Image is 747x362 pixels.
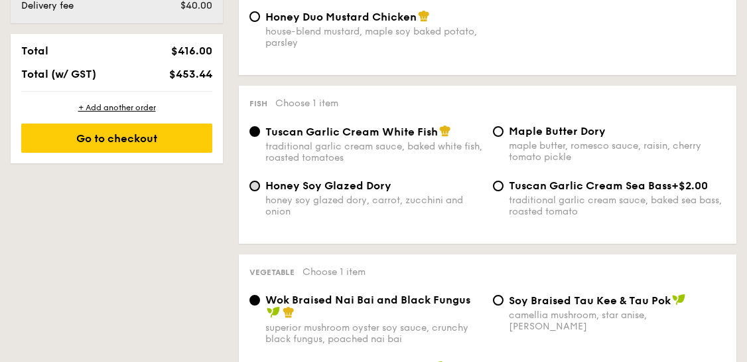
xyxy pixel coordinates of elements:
input: Tuscan Garlic Cream White Fishtraditional garlic cream sauce, baked white fish, roasted tomatoes [249,126,260,137]
img: icon-vegan.f8ff3823.svg [672,294,685,306]
input: Honey Soy Glazed Doryhoney soy glazed dory, carrot, zucchini and onion [249,181,260,191]
span: Honey Duo Mustard Chicken [265,11,417,23]
img: icon-chef-hat.a58ddaea.svg [418,10,430,22]
img: icon-chef-hat.a58ddaea.svg [283,306,295,318]
span: Maple Butter Dory [509,125,606,137]
span: +$2.00 [671,179,708,192]
div: + Add another order [21,102,212,113]
input: ⁠Soy Braised Tau Kee & Tau Pokcamellia mushroom, star anise, [PERSON_NAME] [493,295,504,306]
span: $453.44 [169,68,212,80]
span: Total (w/ GST) [21,68,96,80]
span: Tuscan Garlic Cream White Fish [265,126,438,138]
input: Honey Duo Mustard Chickenhouse-blend mustard, maple soy baked potato, parsley [249,11,260,22]
div: maple butter, romesco sauce, raisin, cherry tomato pickle [509,140,726,163]
div: traditional garlic cream sauce, baked sea bass, roasted tomato [509,195,726,217]
img: icon-chef-hat.a58ddaea.svg [439,125,451,137]
div: honey soy glazed dory, carrot, zucchini and onion [265,195,482,217]
div: Go to checkout [21,124,212,153]
span: Fish [249,99,267,108]
div: house-blend mustard, maple soy baked potato, parsley [265,26,482,48]
input: Maple Butter Dorymaple butter, romesco sauce, raisin, cherry tomato pickle [493,126,504,137]
div: superior mushroom oyster soy sauce, crunchy black fungus, poached nai bai [265,322,482,345]
span: Vegetable [249,268,295,277]
img: icon-vegan.f8ff3823.svg [267,306,280,318]
span: Wok Braised Nai Bai and Black Fungus [265,294,470,306]
div: camellia mushroom, star anise, [PERSON_NAME] [509,310,726,332]
span: Honey Soy Glazed Dory [265,179,391,192]
span: Tuscan Garlic Cream Sea Bass [509,179,671,192]
span: Choose 1 item [275,98,338,109]
input: Tuscan Garlic Cream Sea Bass+$2.00traditional garlic cream sauce, baked sea bass, roasted tomato [493,181,504,191]
input: Wok Braised Nai Bai and Black Fungussuperior mushroom oyster soy sauce, crunchy black fungus, poa... [249,295,260,306]
span: ⁠Soy Braised Tau Kee & Tau Pok [509,294,671,307]
span: Total [21,45,48,57]
span: Choose 1 item [303,266,366,278]
div: traditional garlic cream sauce, baked white fish, roasted tomatoes [265,141,482,163]
span: $416.00 [171,45,212,57]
